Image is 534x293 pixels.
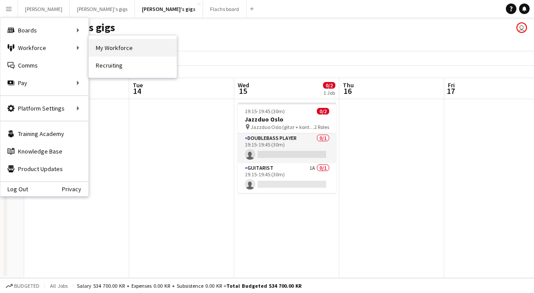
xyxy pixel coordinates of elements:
[238,163,336,193] app-card-role: Guitarist1A0/119:15-19:45 (30m)
[226,282,302,289] span: Total Budgeted 534 700.00 KR
[4,281,41,291] button: Budgeted
[133,81,143,89] span: Tue
[447,86,455,96] span: 17
[0,74,88,92] div: Pay
[236,86,249,96] span: 15
[62,186,88,193] a: Privacy
[343,81,354,89] span: Thu
[0,100,88,117] div: Platform Settings
[314,124,329,130] span: 2 Roles
[0,125,88,143] a: Training Academy
[89,39,177,57] a: My Workforce
[238,133,336,163] app-card-role: Doublebass Player0/119:15-19:45 (30m)
[0,186,28,193] a: Log Out
[0,39,88,57] div: Workforce
[203,0,247,18] button: Flachs board
[70,0,135,18] button: [PERSON_NAME]'s gigs
[135,0,203,18] button: [PERSON_NAME]'s gigs
[448,81,455,89] span: Fri
[238,81,249,89] span: Wed
[317,108,329,114] span: 0/2
[48,282,69,289] span: All jobs
[77,282,302,289] div: Salary 534 700.00 KR + Expenses 0.00 KR + Subsistence 0.00 KR =
[0,160,88,178] a: Product Updates
[251,124,314,130] span: Jazzduo Oslo (gitar + kontrabass)
[323,82,335,89] span: 0/2
[18,0,70,18] button: [PERSON_NAME]
[89,57,177,74] a: Recruiting
[245,108,285,114] span: 19:15-19:45 (30m)
[14,283,40,289] span: Budgeted
[323,89,335,96] div: 1 Job
[0,143,88,160] a: Knowledge Base
[238,115,336,123] h3: Jazzduo Oslo
[0,57,88,74] a: Comms
[131,86,143,96] span: 14
[0,21,88,39] div: Boards
[516,22,527,33] app-user-avatar: Hedvig Christiansen
[341,86,354,96] span: 16
[238,103,336,193] app-job-card: 19:15-19:45 (30m)0/2Jazzduo Oslo Jazzduo Oslo (gitar + kontrabass)2 RolesDoublebass Player0/119:1...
